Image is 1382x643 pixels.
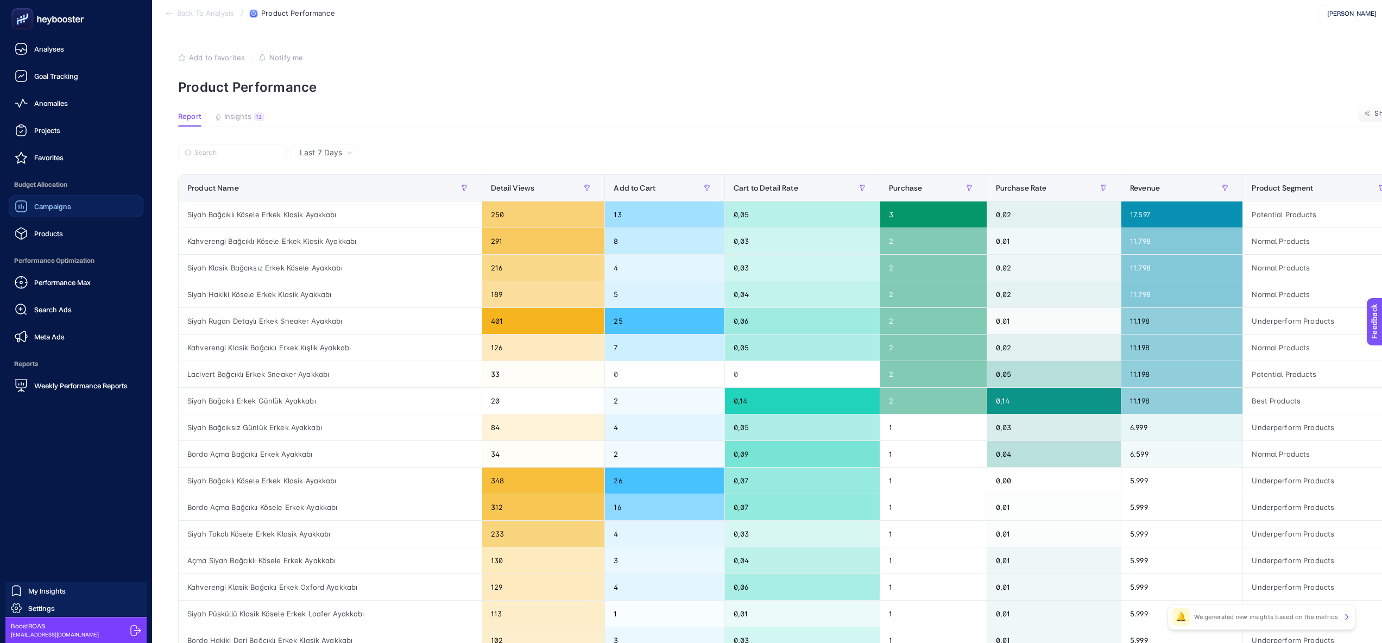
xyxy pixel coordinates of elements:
[11,631,99,639] span: [EMAIL_ADDRESS][DOMAIN_NAME]
[9,272,143,293] a: Performance Max
[482,308,605,334] div: 401
[605,335,724,361] div: 7
[28,587,66,595] span: My Insights
[880,547,986,573] div: 1
[482,228,605,254] div: 291
[605,281,724,307] div: 5
[987,201,1121,228] div: 0,02
[482,255,605,281] div: 216
[725,601,880,627] div: 0,01
[482,361,605,387] div: 33
[179,201,482,228] div: Siyah Bağcıklı Kösele Erkek Klasik Ayakkabı
[194,149,280,157] input: Search
[725,388,880,414] div: 0,14
[9,196,143,217] a: Campaigns
[880,361,986,387] div: 2
[987,601,1121,627] div: 0,01
[9,326,143,348] a: Meta Ads
[34,99,68,108] span: Anomalies
[187,184,239,192] span: Product Name
[34,202,71,211] span: Campaigns
[241,9,243,17] span: /
[9,299,143,320] a: Search Ads
[179,547,482,573] div: Açma Siyah Bağcıklı Kösele Erkek Ayakkabı
[987,414,1121,440] div: 0,03
[1121,414,1242,440] div: 6.999
[9,250,143,272] span: Performance Optimization
[1121,361,1242,387] div: 11.198
[9,38,143,60] a: Analyses
[482,281,605,307] div: 189
[987,361,1121,387] div: 0,05
[880,601,986,627] div: 1
[482,601,605,627] div: 113
[482,468,605,494] div: 348
[5,600,147,617] a: Settings
[34,278,91,287] span: Performance Max
[9,92,143,114] a: Anomalies
[1121,521,1242,547] div: 5.999
[177,9,234,18] span: Back To Analysis
[482,414,605,440] div: 84
[179,494,482,520] div: Bordo Açma Bağcıklı Kösele Erkek Ayakkabı
[179,441,482,467] div: Bordo Açma Bağcıklı Erkek Ayakkabı
[725,547,880,573] div: 0,04
[482,547,605,573] div: 130
[1121,468,1242,494] div: 5.999
[880,468,986,494] div: 1
[261,9,335,18] span: Product Performance
[987,388,1121,414] div: 0,14
[178,112,201,121] span: Report
[725,574,880,600] div: 0,06
[9,65,143,87] a: Goal Tracking
[880,521,986,547] div: 1
[880,201,986,228] div: 3
[889,184,922,192] span: Purchase
[725,521,880,547] div: 0,03
[725,308,880,334] div: 0,06
[605,388,724,414] div: 2
[605,441,724,467] div: 2
[28,604,55,613] span: Settings
[254,112,264,121] div: 12
[987,255,1121,281] div: 0,02
[178,53,245,62] button: Add to favorites
[179,574,482,600] div: Kahverengi Klasik Bağcıklı Erkek Oxford Ayakkabı
[179,335,482,361] div: Kahverengi Klasik Bağcıklı Erkek Kışlık Ayakkabı
[1121,494,1242,520] div: 5.999
[605,255,724,281] div: 4
[996,184,1047,192] span: Purchase Rate
[1121,547,1242,573] div: 5.999
[605,601,724,627] div: 1
[179,361,482,387] div: Lacivert Bağcıklı Erkek Sneaker Ayakkabı
[725,494,880,520] div: 0,07
[1130,184,1160,192] span: Revenue
[482,441,605,467] div: 34
[189,53,245,62] span: Add to favorites
[880,494,986,520] div: 1
[1172,608,1190,626] div: 🔔
[1121,335,1242,361] div: 11.198
[5,582,147,600] a: My Insights
[605,468,724,494] div: 26
[880,281,986,307] div: 2
[269,53,303,62] span: Notify me
[179,255,482,281] div: Siyah Klasik Bağcıksız Erkek Kösele Ayakkabı
[179,601,482,627] div: Siyah Püsküllü Klasik Kösele Erkek Loafer Ayakkabı
[179,414,482,440] div: Siyah Bağcıksız Günlük Erkek Ayakkabı
[34,305,72,314] span: Search Ads
[9,223,143,244] a: Products
[987,228,1121,254] div: 0,01
[605,414,724,440] div: 4
[725,441,880,467] div: 0,09
[725,361,880,387] div: 0
[987,308,1121,334] div: 0,01
[34,332,65,341] span: Meta Ads
[34,126,60,135] span: Projects
[9,147,143,168] a: Favorites
[725,255,880,281] div: 0,03
[34,153,64,162] span: Favorites
[1252,184,1313,192] span: Product Segment
[725,414,880,440] div: 0,05
[605,494,724,520] div: 16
